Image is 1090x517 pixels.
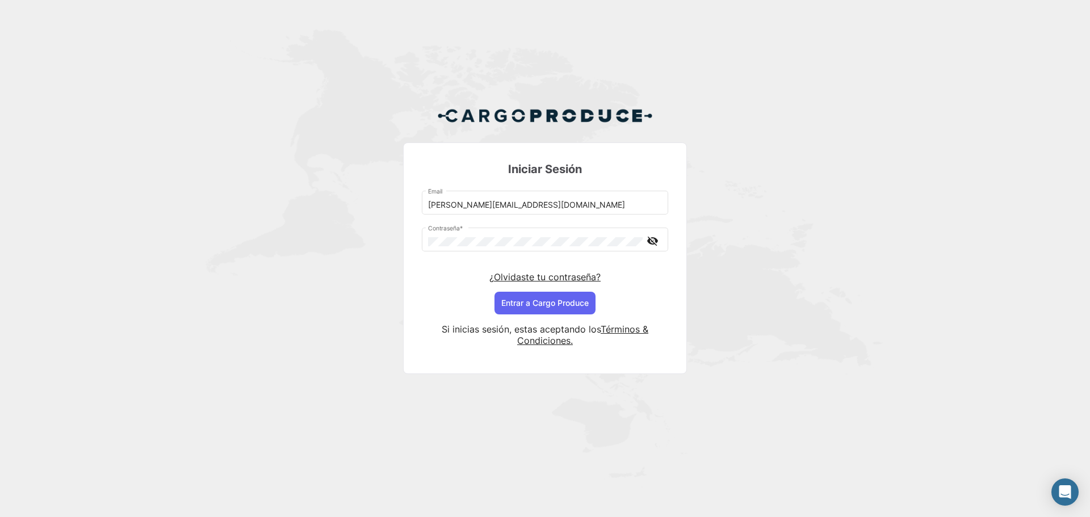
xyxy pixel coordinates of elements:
[645,234,659,248] mat-icon: visibility_off
[517,323,648,346] a: Términos & Condiciones.
[442,323,601,335] span: Si inicias sesión, estas aceptando los
[437,102,653,129] img: Cargo Produce Logo
[489,271,601,283] a: ¿Olvidaste tu contraseña?
[1051,478,1079,506] div: Abrir Intercom Messenger
[428,200,663,210] input: Email
[422,161,668,177] h3: Iniciar Sesión
[494,292,596,314] button: Entrar a Cargo Produce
